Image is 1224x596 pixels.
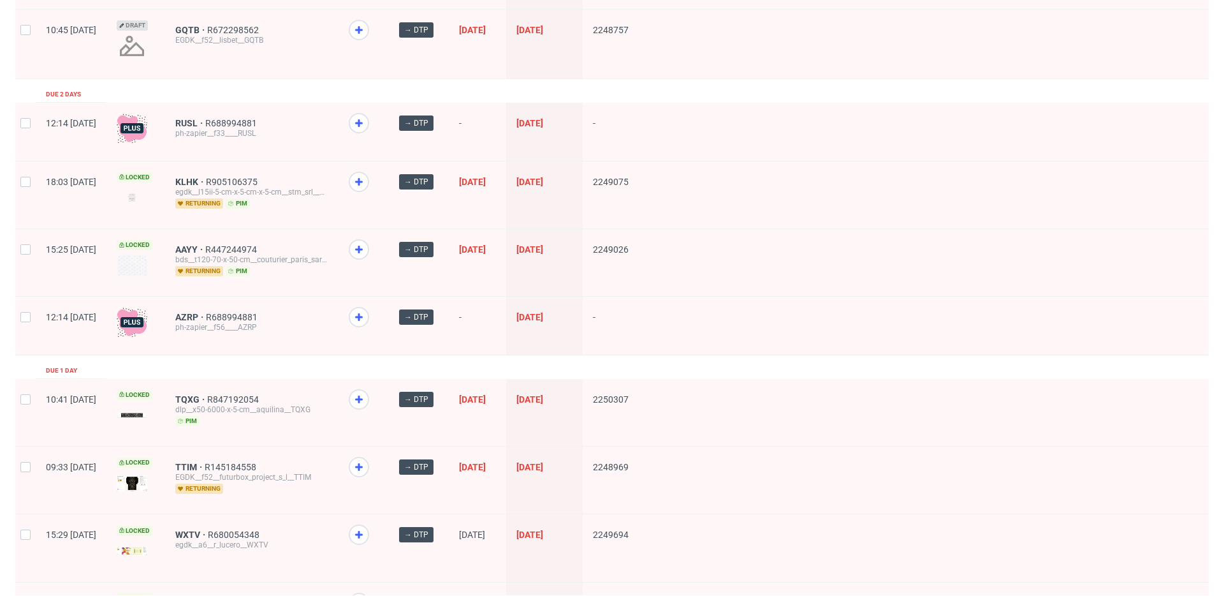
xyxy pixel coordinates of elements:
[175,462,205,472] a: TTIM
[404,244,428,255] span: → DTP
[117,413,147,417] img: version_two_editor_design
[207,25,261,35] a: R672298562
[175,540,328,550] div: egdk__a6__r_lucero__WXTV
[593,394,629,405] span: 2250307
[175,472,328,482] div: EGDK__f52__futurbox_project_s_l__TTIM
[46,177,96,187] span: 18:03 [DATE]
[459,394,486,405] span: [DATE]
[459,312,496,339] span: -
[516,244,543,255] span: [DATE]
[593,118,629,145] span: -
[175,312,206,322] a: AZRP
[117,475,147,491] img: version_two_editor_design.png
[206,312,260,322] a: R688994881
[117,172,152,183] span: Locked
[175,198,223,209] span: returning
[459,25,486,35] span: [DATE]
[175,394,207,405] a: TQXG
[175,484,223,494] span: returning
[207,394,261,405] a: R847192054
[117,390,152,400] span: Locked
[117,255,147,276] img: version_two_editor_design
[593,462,629,472] span: 2248969
[404,394,428,405] span: → DTP
[175,405,328,415] div: dlp__x50-6000-x-5-cm__aquilina__TQXG
[593,312,629,339] span: -
[46,394,96,405] span: 10:41 [DATE]
[459,177,486,187] span: [DATE]
[46,118,96,128] span: 12:14 [DATE]
[404,461,428,473] span: → DTP
[46,530,96,540] span: 15:29 [DATE]
[175,266,223,276] span: returning
[117,307,147,338] img: plus-icon.676465ae8f3a83198b3f.png
[175,255,328,265] div: bds__t120-70-x-50-cm__couturier_paris_sarl__AAYY
[516,177,543,187] span: [DATE]
[593,244,629,255] span: 2249026
[117,113,147,144] img: plus-icon.676465ae8f3a83198b3f.png
[208,530,262,540] a: R680054348
[516,530,543,540] span: [DATE]
[46,312,96,322] span: 12:14 [DATE]
[205,118,259,128] a: R688994881
[46,244,96,255] span: 15:25 [DATE]
[117,189,147,206] img: version_two_editor_design
[516,462,543,472] span: [DATE]
[516,118,543,128] span: [DATE]
[404,24,428,36] span: → DTP
[175,177,206,187] span: KLHK
[117,526,152,536] span: Locked
[46,462,96,472] span: 09:33 [DATE]
[175,128,328,138] div: ph-zapier__f33____RUSL
[459,118,496,145] span: -
[175,416,200,426] span: pim
[117,31,147,61] img: no_design.png
[459,530,485,540] span: [DATE]
[175,530,208,540] a: WXTV
[46,366,77,376] div: Due 1 day
[117,458,152,468] span: Locked
[46,89,81,100] div: Due 2 days
[175,187,328,197] div: egdk__l15ii-5-cm-x-5-cm-x-5-cm__stm_srl__KLHK
[117,20,148,31] span: Draft
[226,198,250,209] span: pim
[404,311,428,323] span: → DTP
[205,244,259,255] a: R447244974
[226,266,250,276] span: pim
[516,25,543,35] span: [DATE]
[175,118,205,128] a: RUSL
[516,312,543,322] span: [DATE]
[175,25,207,35] a: GQTB
[404,176,428,188] span: → DTP
[404,529,428,540] span: → DTP
[459,244,486,255] span: [DATE]
[175,244,205,255] a: AAYY
[593,530,629,540] span: 2249694
[117,547,147,555] img: version_two_editor_design.png
[117,240,152,250] span: Locked
[46,25,96,35] span: 10:45 [DATE]
[175,322,328,332] div: ph-zapier__f56____AZRP
[404,117,428,129] span: → DTP
[175,35,328,45] div: EGDK__f52__lisbet__GQTB
[205,462,259,472] a: R145184558
[516,394,543,405] span: [DATE]
[593,25,629,35] span: 2248757
[593,177,629,187] span: 2249075
[206,177,260,187] a: R905106375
